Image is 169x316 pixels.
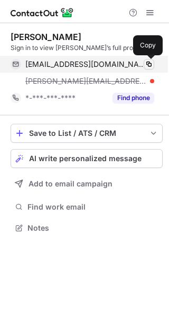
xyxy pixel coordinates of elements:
[11,124,163,143] button: save-profile-one-click
[29,129,144,137] div: Save to List / ATS / CRM
[11,32,81,42] div: [PERSON_NAME]
[25,60,146,69] span: [EMAIL_ADDRESS][DOMAIN_NAME]
[25,76,146,86] span: [PERSON_NAME][EMAIL_ADDRESS][DOMAIN_NAME]
[112,93,154,103] button: Reveal Button
[11,200,163,214] button: Find work email
[11,149,163,168] button: AI write personalized message
[27,202,158,212] span: Find work email
[29,154,142,163] span: AI write personalized message
[11,43,163,53] div: Sign in to view [PERSON_NAME]’s full profile
[11,6,74,19] img: ContactOut v5.3.10
[11,174,163,193] button: Add to email campaign
[11,221,163,235] button: Notes
[27,223,158,233] span: Notes
[29,180,112,188] span: Add to email campaign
